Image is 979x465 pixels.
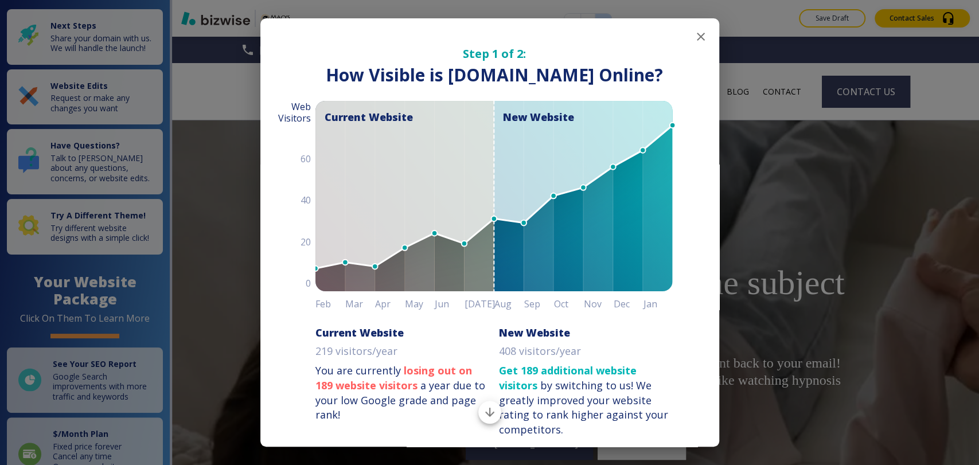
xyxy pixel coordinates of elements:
[499,364,673,437] p: by switching to us!
[494,296,524,312] h6: Aug
[375,296,405,312] h6: Apr
[584,296,614,312] h6: Nov
[315,364,490,423] p: You are currently a year due to your low Google grade and page rank!
[315,364,472,392] strong: losing out on 189 website visitors
[499,364,637,392] strong: Get 189 additional website visitors
[405,296,435,312] h6: May
[554,296,584,312] h6: Oct
[499,344,581,359] p: 408 visitors/year
[315,326,404,339] h6: Current Website
[499,326,570,339] h6: New Website
[643,296,673,312] h6: Jan
[614,296,643,312] h6: Dec
[345,296,375,312] h6: Mar
[435,296,465,312] h6: Jun
[315,344,397,359] p: 219 visitors/year
[524,296,554,312] h6: Sep
[315,296,345,312] h6: Feb
[478,401,501,424] button: Scroll to bottom
[465,296,494,312] h6: [DATE]
[499,378,668,436] div: We greatly improved your website rating to rank higher against your competitors.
